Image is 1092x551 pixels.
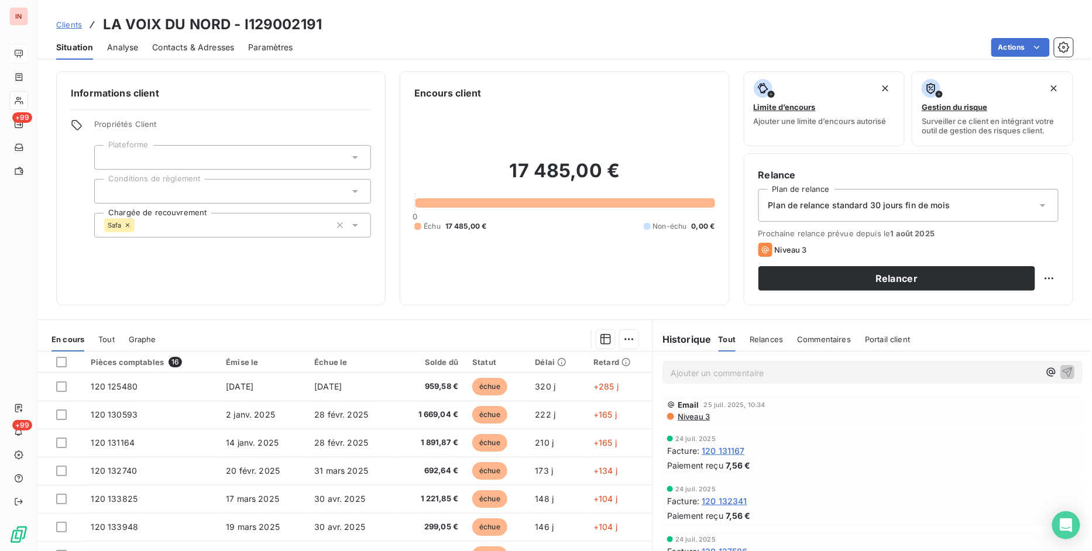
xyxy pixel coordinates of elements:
[667,445,699,457] span: Facture :
[401,521,458,533] span: 299,05 €
[91,438,135,447] span: 120 131164
[535,522,554,532] span: 146 j
[314,466,368,476] span: 31 mars 2025
[91,409,138,419] span: 120 130593
[678,400,699,409] span: Email
[103,14,322,35] h3: LA VOIX DU NORD - I129002191
[758,229,1059,238] span: Prochaine relance prévue depuis le
[91,522,139,532] span: 120 133948
[667,509,723,522] span: Paiement reçu
[667,495,699,507] span: Facture :
[9,525,28,544] img: Logo LeanPay
[754,102,816,112] span: Limite d’encours
[726,509,751,522] span: 7,56 €
[169,357,182,367] span: 16
[922,116,1063,135] span: Surveiller ce client en intégrant votre outil de gestion des risques client.
[152,42,234,53] span: Contacts & Adresses
[314,381,342,391] span: [DATE]
[675,435,716,442] span: 24 juil. 2025
[226,381,253,391] span: [DATE]
[9,115,28,133] a: +99
[653,332,712,346] h6: Historique
[12,112,32,123] span: +99
[91,466,138,476] span: 120 132740
[593,522,617,532] span: +104 j
[226,357,300,367] div: Émise le
[108,222,122,229] span: Safa
[912,71,1073,146] button: Gestion du risqueSurveiller ce client en intégrant votre outil de gestion des risques client.
[768,199,950,211] span: Plan de relance standard 30 jours fin de mois
[750,335,783,344] span: Relances
[593,466,617,476] span: +134 j
[314,357,387,367] div: Échue le
[414,86,481,100] h6: Encours client
[593,409,617,419] span: +165 j
[593,357,645,367] div: Retard
[424,221,441,232] span: Échu
[535,438,554,447] span: 210 j
[414,159,715,194] h2: 17 485,00 €
[472,434,507,452] span: échue
[94,119,371,136] span: Propriétés Client
[702,495,747,507] span: 120 132341
[91,381,138,391] span: 120 125480
[675,485,716,493] span: 24 juil. 2025
[704,401,765,408] span: 25 juil. 2025, 10:34
[413,212,417,221] span: 0
[56,20,82,29] span: Clients
[248,42,293,53] span: Paramètres
[9,7,28,26] div: IN
[472,490,507,508] span: échue
[314,522,365,532] span: 30 avr. 2025
[865,335,910,344] span: Portail client
[726,459,751,471] span: 7,56 €
[472,462,507,480] span: échue
[12,420,32,431] span: +99
[667,459,723,471] span: Paiement reçu
[401,493,458,505] span: 1 221,85 €
[593,494,617,504] span: +104 j
[535,466,554,476] span: 173 j
[758,266,1035,291] button: Relancer
[314,494,365,504] span: 30 avr. 2025
[535,357,580,367] div: Délai
[891,229,935,238] span: 1 août 2025
[472,518,507,536] span: échue
[401,437,458,449] span: 1 891,87 €
[675,536,716,543] span: 24 juil. 2025
[758,168,1059,182] h6: Relance
[653,221,687,232] span: Non-échu
[535,494,554,504] span: 148 j
[135,220,144,230] input: Ajouter une valeur
[754,116,887,126] span: Ajouter une limite d’encours autorisé
[744,71,905,146] button: Limite d’encoursAjouter une limite d’encours autorisé
[56,19,82,30] a: Clients
[107,42,138,53] span: Analyse
[401,465,458,477] span: 692,64 €
[71,86,371,100] h6: Informations client
[922,102,987,112] span: Gestion du risque
[472,406,507,423] span: échue
[226,438,279,447] span: 14 janv. 2025
[314,438,368,447] span: 28 févr. 2025
[56,42,93,53] span: Situation
[91,357,212,367] div: Pièces comptables
[226,522,280,532] span: 19 mars 2025
[472,378,507,395] span: échue
[472,357,521,367] div: Statut
[51,335,84,344] span: En cours
[702,445,745,457] span: 120 131167
[104,186,114,197] input: Ajouter une valeur
[314,409,368,419] span: 28 févr. 2025
[535,381,556,391] span: 320 j
[991,38,1050,57] button: Actions
[401,357,458,367] div: Solde dû
[692,221,715,232] span: 0,00 €
[445,221,487,232] span: 17 485,00 €
[775,245,807,254] span: Niveau 3
[226,409,275,419] span: 2 janv. 2025
[797,335,851,344] span: Commentaires
[226,494,279,504] span: 17 mars 2025
[593,438,617,447] span: +165 j
[677,412,710,421] span: Niveau 3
